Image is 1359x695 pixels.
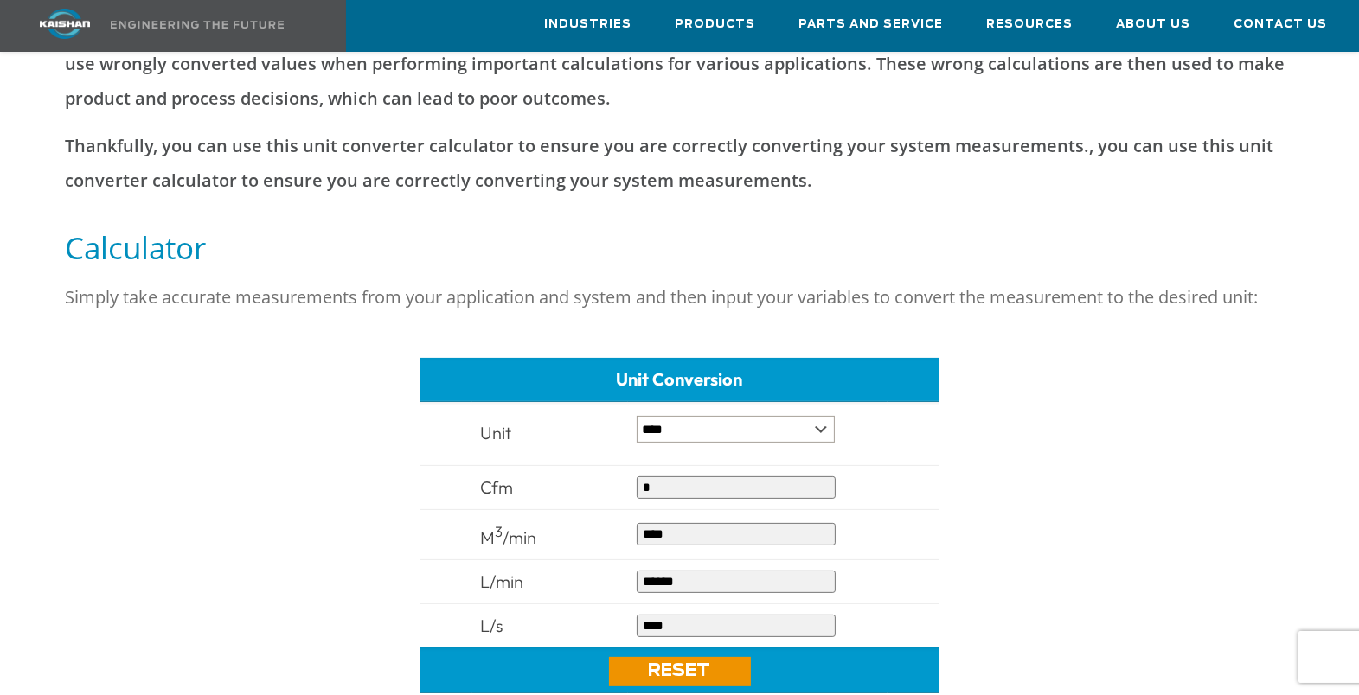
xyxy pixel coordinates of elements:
span: L/min [481,571,524,592]
span: Industries [544,15,631,35]
span: Unit Conversion [617,368,743,390]
span: About Us [1116,15,1190,35]
a: Industries [544,1,631,48]
a: About Us [1116,1,1190,48]
a: Contact Us [1234,1,1327,48]
span: Products [675,15,755,35]
a: Resources [986,1,1073,48]
p: Thankfully, you can use this unit converter calculator to ensure you are correctly converting you... [65,129,1294,198]
img: Engineering the future [111,21,284,29]
span: Cfm [481,476,514,498]
span: Resources [986,15,1073,35]
span: M /min [481,526,537,548]
a: Products [675,1,755,48]
a: Reset [609,657,751,686]
span: L/s [481,615,503,636]
a: Parts and Service [798,1,943,48]
p: Just because a mistake seems small doesn’t mean its consequences are. This small mistake can nega... [65,12,1294,116]
sup: 3 [496,522,503,540]
span: Unit [481,422,512,443]
span: Parts and Service [798,15,943,35]
span: Contact Us [1234,15,1327,35]
p: Simply take accurate measurements from your application and system and then input your variables ... [65,280,1294,315]
h5: Calculator [65,228,1294,267]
